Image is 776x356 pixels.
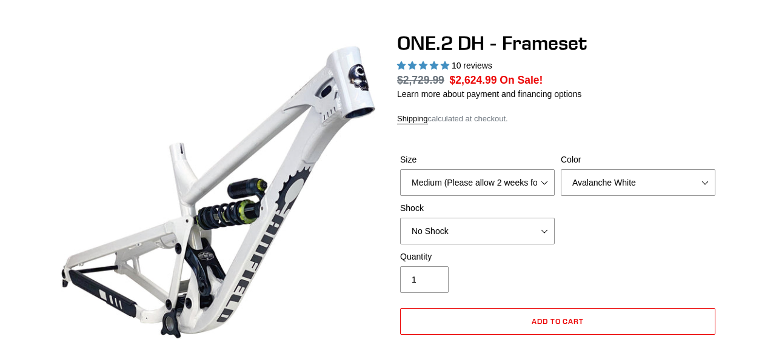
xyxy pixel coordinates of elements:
a: Shipping [397,114,428,124]
label: Quantity [400,250,555,263]
img: ONE.2 DH - Frameset [60,34,376,351]
span: $2,624.99 [450,74,497,86]
label: Color [561,153,715,166]
span: 10 reviews [452,61,492,70]
span: 5.00 stars [397,61,452,70]
span: Add to cart [532,317,584,326]
button: Add to cart [400,308,715,335]
div: calculated at checkout. [397,113,718,125]
h1: ONE.2 DH - Frameset [397,32,718,55]
label: Shock [400,202,555,215]
span: On Sale! [500,72,543,88]
label: Size [400,153,555,166]
a: Learn more about payment and financing options [397,89,581,99]
s: $2,729.99 [397,74,444,86]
